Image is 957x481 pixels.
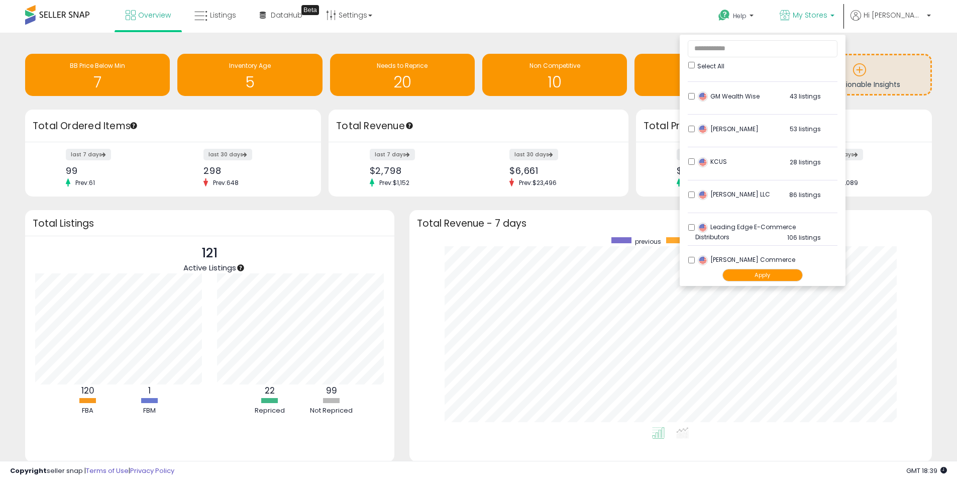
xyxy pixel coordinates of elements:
label: last 7 days [66,149,111,160]
a: Help [710,2,764,33]
img: usa.png [698,223,708,233]
span: 106 listings [787,233,821,242]
div: Tooltip anchor [301,5,319,15]
label: last 7 days [677,149,722,160]
span: Non Competitive [529,61,580,70]
div: FBM [120,406,180,416]
span: KCUS [698,157,727,166]
span: Leading Edge E-Commerce Distributors [695,223,796,241]
h1: 5 [182,74,317,90]
b: 1 [148,384,151,397]
span: Prev: 648 [208,178,244,187]
a: BB Price Below Min 7 [25,54,170,96]
img: usa.png [698,91,708,102]
p: 121 [183,244,236,263]
span: 28 listings [790,158,821,166]
span: My Stores [793,10,827,20]
h1: 0 [640,74,774,90]
b: 22 [265,384,275,397]
span: [PERSON_NAME] [698,125,759,133]
span: Help [733,12,747,20]
div: 298 [203,165,303,176]
span: Listings [210,10,236,20]
h3: Total Revenue - 7 days [417,220,924,227]
span: Add Actionable Insights [818,79,900,89]
h1: 20 [335,74,470,90]
div: $2,798 [370,165,471,176]
div: $278 [677,165,777,176]
div: Tooltip anchor [129,121,138,130]
b: 99 [326,384,337,397]
span: previous [635,237,661,246]
h1: 7 [30,74,165,90]
span: Inventory Age [229,61,271,70]
a: Privacy Policy [130,466,174,475]
span: [PERSON_NAME] LLC [698,190,770,199]
a: Add Actionable Insights [789,55,930,94]
a: Terms of Use [86,466,129,475]
label: last 30 days [509,149,558,160]
a: Hi [PERSON_NAME] [850,10,931,33]
strong: Copyright [10,466,47,475]
span: Overview [138,10,171,20]
div: Tooltip anchor [405,121,414,130]
span: [PERSON_NAME] Commerce [698,255,795,264]
span: Active Listings [183,262,236,273]
span: 2025-10-9 18:39 GMT [906,466,947,475]
span: Prev: $23,496 [514,178,562,187]
div: $645 [814,165,914,176]
div: Tooltip anchor [236,263,245,272]
a: Inventory Age 5 [177,54,322,96]
span: GM Wealth Wise [698,92,760,101]
button: Apply [722,269,803,281]
i: Get Help [718,9,730,22]
div: Repriced [240,406,300,416]
img: usa.png [698,190,708,200]
span: 43 listings [790,92,821,101]
h3: Total Listings [33,220,387,227]
div: Not Repriced [301,406,362,416]
span: 53 listings [790,125,821,133]
span: 86 listings [789,190,821,199]
a: Selling @ Max 0 [634,54,779,96]
span: Select All [697,62,724,70]
img: usa.png [698,255,708,265]
h1: 10 [487,74,622,90]
div: 99 [66,165,166,176]
span: BB Price Below Min [70,61,125,70]
a: Needs to Reprice 20 [330,54,475,96]
img: usa.png [698,124,708,134]
span: Hi [PERSON_NAME] [864,10,924,20]
span: Needs to Reprice [377,61,428,70]
label: last 7 days [370,149,415,160]
div: $6,661 [509,165,611,176]
div: FBA [58,406,118,416]
h3: Total Profit [644,119,924,133]
span: DataHub [271,10,302,20]
h3: Total Ordered Items [33,119,313,133]
span: Prev: $1,152 [374,178,414,187]
span: Prev: 61 [70,178,100,187]
h3: Total Revenue [336,119,621,133]
img: usa.png [698,157,708,167]
b: 120 [81,384,94,397]
a: Non Competitive 10 [482,54,627,96]
label: last 30 days [203,149,252,160]
div: seller snap | | [10,466,174,476]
